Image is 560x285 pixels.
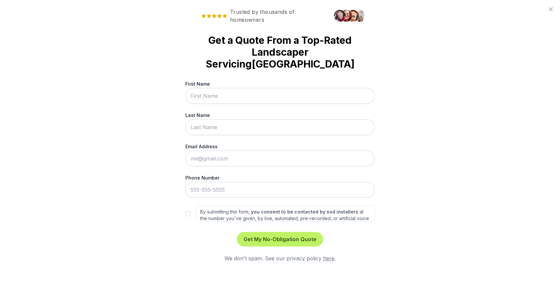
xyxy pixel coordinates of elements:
input: Last Name [185,119,375,135]
input: First Name [185,88,375,104]
input: me@gmail.com [185,151,375,166]
label: Last Name [185,112,375,119]
label: By submitting this form, at the number you've given, by live, automated, pre-recorded, or artific... [196,206,375,221]
div: We don't spam. See our privacy policy . [185,254,375,262]
strong: Get a Quote From a Top-Rated Landscaper Servicing [GEOGRAPHIC_DATA] [196,34,364,70]
span: Trusted by thousands of homeowners [196,8,330,24]
input: 555-555-5555 [185,182,375,198]
strong: you consent to be contacted by sod installers [251,209,358,214]
label: Email Address [185,143,375,150]
button: Get My No-Obligation Quote [237,232,323,246]
label: First Name [185,80,375,87]
a: here [323,255,335,262]
label: Phone Number [185,174,375,181]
